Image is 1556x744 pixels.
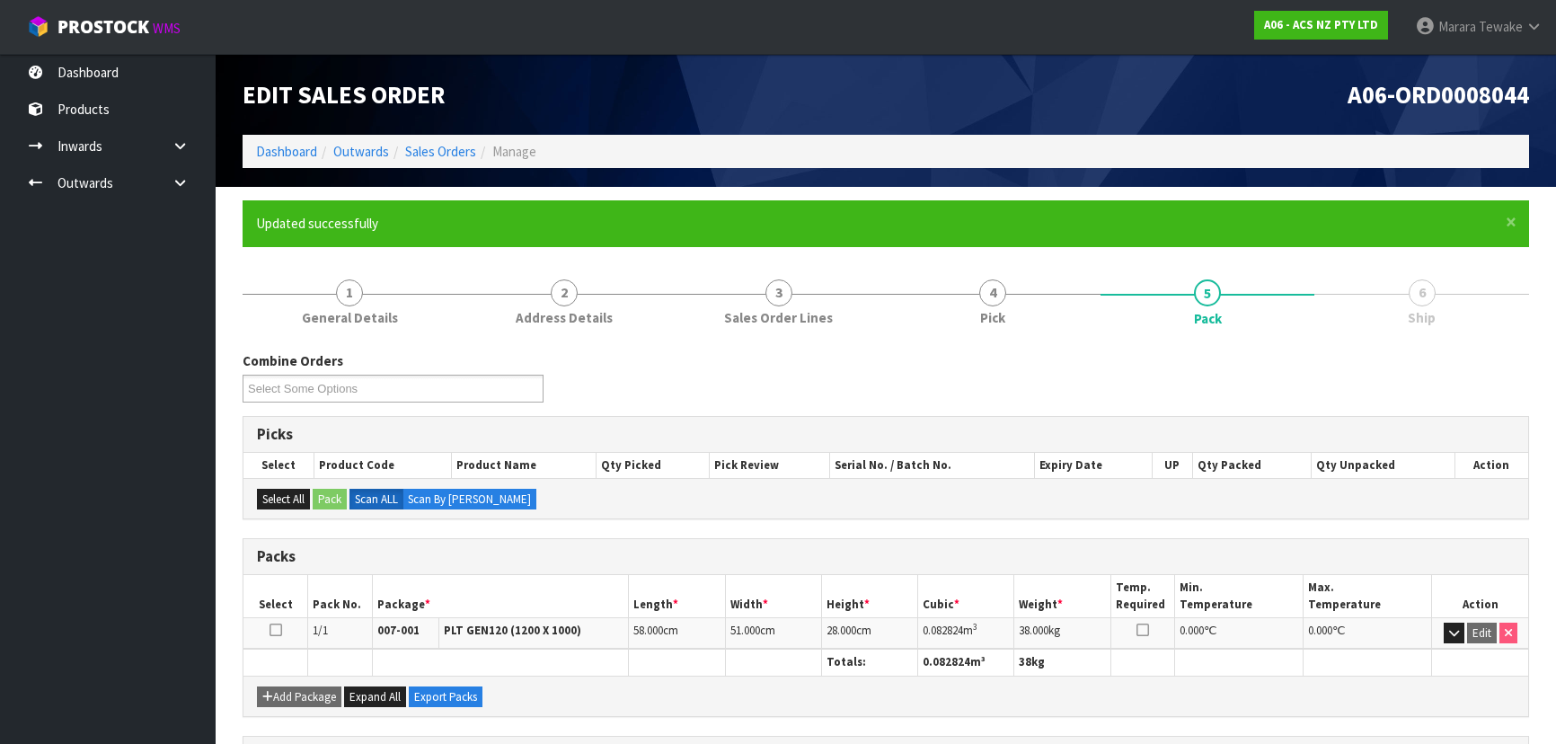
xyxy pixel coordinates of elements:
[1194,279,1221,306] span: 5
[492,143,536,160] span: Manage
[918,617,1014,649] td: m
[57,15,149,39] span: ProStock
[402,489,536,510] label: Scan By [PERSON_NAME]
[710,453,830,478] th: Pick Review
[980,308,1005,327] span: Pick
[257,548,1515,565] h3: Packs
[349,489,403,510] label: Scan ALL
[1014,575,1110,617] th: Weight
[633,623,663,638] span: 58.000
[1175,617,1304,649] td: ℃
[1304,575,1432,617] th: Max. Temperature
[243,453,314,478] th: Select
[918,575,1014,617] th: Cubic
[830,453,1035,478] th: Serial No. / Batch No.
[1014,617,1110,649] td: kg
[153,20,181,37] small: WMS
[243,79,445,110] span: Edit Sales Order
[243,575,308,617] th: Select
[1438,18,1476,35] span: Marara
[724,308,833,327] span: Sales Order Lines
[516,308,613,327] span: Address Details
[308,575,373,617] th: Pack No.
[973,621,977,633] sup: 3
[1110,575,1175,617] th: Temp. Required
[1034,453,1152,478] th: Expiry Date
[1152,453,1192,478] th: UP
[1506,209,1516,235] span: ×
[27,15,49,38] img: cube-alt.png
[1254,11,1388,40] a: A06 - ACS NZ PTY LTD
[1479,18,1523,35] span: Tewake
[918,650,1014,676] th: m³
[257,426,1515,443] h3: Picks
[1180,623,1204,638] span: 0.000
[1409,279,1436,306] span: 6
[730,623,760,638] span: 51.000
[444,623,581,638] strong: PLT GEN120 (1200 X 1000)
[979,279,1006,306] span: 4
[257,489,310,510] button: Select All
[923,623,963,638] span: 0.082824
[1408,308,1436,327] span: Ship
[313,489,347,510] button: Pack
[725,575,821,617] th: Width
[1348,79,1529,110] span: A06-ORD0008044
[372,575,629,617] th: Package
[336,279,363,306] span: 1
[1264,17,1378,32] strong: A06 - ACS NZ PTY LTD
[256,215,378,232] span: Updated successfully
[302,308,398,327] span: General Details
[1304,617,1432,649] td: ℃
[257,686,341,708] button: Add Package
[551,279,578,306] span: 2
[1308,623,1332,638] span: 0.000
[629,617,725,649] td: cm
[333,143,389,160] a: Outwards
[1467,623,1497,644] button: Edit
[725,617,821,649] td: cm
[1194,309,1222,328] span: Pack
[452,453,597,478] th: Product Name
[597,453,710,478] th: Qty Picked
[377,623,420,638] strong: 007-001
[1192,453,1311,478] th: Qty Packed
[923,654,970,669] span: 0.082824
[243,351,343,370] label: Combine Orders
[314,453,451,478] th: Product Code
[821,575,917,617] th: Height
[827,623,856,638] span: 28.000
[1019,654,1031,669] span: 38
[344,686,406,708] button: Expand All
[409,686,482,708] button: Export Packs
[1432,575,1528,617] th: Action
[1454,453,1528,478] th: Action
[1312,453,1455,478] th: Qty Unpacked
[1014,650,1110,676] th: kg
[313,623,328,638] span: 1/1
[256,143,317,160] a: Dashboard
[629,575,725,617] th: Length
[821,617,917,649] td: cm
[349,689,401,704] span: Expand All
[765,279,792,306] span: 3
[1175,575,1304,617] th: Min. Temperature
[405,143,476,160] a: Sales Orders
[1019,623,1048,638] span: 38.000
[821,650,917,676] th: Totals:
